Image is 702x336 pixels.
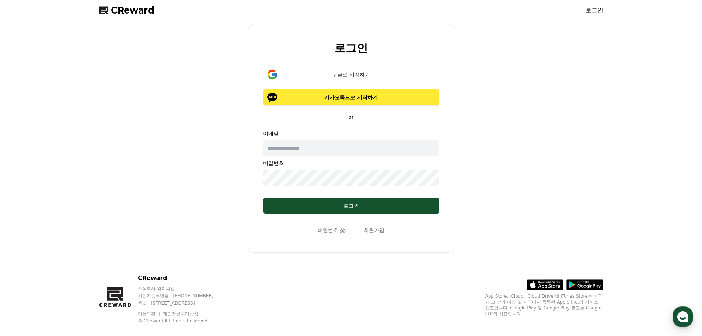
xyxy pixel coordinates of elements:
p: 카카오톡으로 시작하기 [274,94,429,101]
a: 대화 [49,234,95,252]
a: 비밀번호 찾기 [318,226,350,234]
p: © CReward All Rights Reserved. [138,318,228,324]
a: 회원가입 [364,226,384,234]
p: CReward [138,274,228,283]
span: 홈 [23,245,28,251]
a: 개인정보처리방침 [163,311,198,316]
button: 카카오톡으로 시작하기 [263,89,439,106]
span: | [356,226,358,235]
p: App Store, iCloud, iCloud Drive 및 iTunes Store는 미국과 그 밖의 나라 및 지역에서 등록된 Apple Inc.의 서비스 상표입니다. Goo... [485,293,603,317]
p: 사업자등록번호 : [PHONE_NUMBER] [138,293,228,299]
button: 로그인 [263,198,439,214]
p: 비밀번호 [263,159,439,167]
span: 대화 [67,245,76,251]
a: 홈 [2,234,49,252]
p: 주소 : [STREET_ADDRESS] [138,300,228,306]
h2: 로그인 [335,42,368,54]
a: 로그인 [586,6,603,15]
a: 설정 [95,234,142,252]
button: 구글로 시작하기 [263,66,439,83]
a: 이용약관 [138,311,161,316]
div: 구글로 시작하기 [274,71,429,78]
p: 이메일 [263,130,439,137]
p: 주식회사 와이피랩 [138,285,228,291]
a: CReward [99,4,154,16]
span: 설정 [114,245,123,251]
div: 로그인 [278,202,425,209]
span: CReward [111,4,154,16]
p: or [344,113,358,121]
